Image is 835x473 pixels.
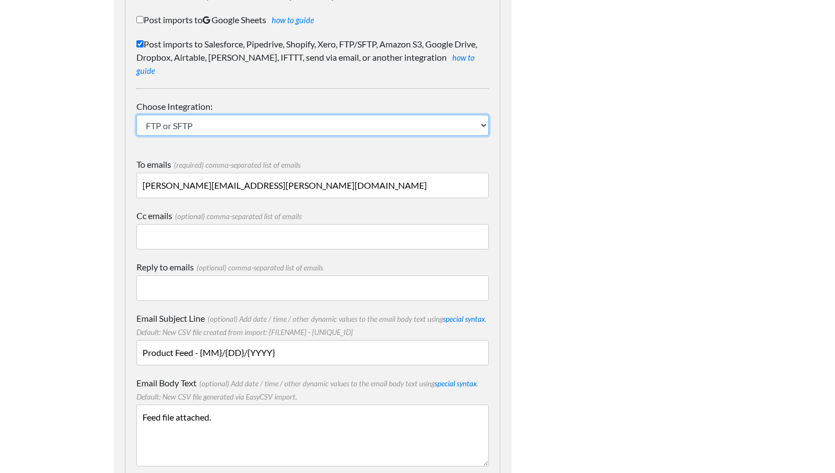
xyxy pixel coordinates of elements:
input: Post imports to Salesforce, Pipedrive, Shopify, Xero, FTP/SFTP, Amazon S3, Google Drive, Dropbox,... [136,40,144,47]
a: special syntax [435,379,477,388]
a: special syntax [443,315,485,323]
span: (required) comma-separated list of emails [171,161,300,169]
label: Post imports to Google Sheets [136,13,489,26]
span: (optional) comma-separated list of emails [172,212,302,221]
span: (optional) Add date / time / other dynamic values to the email body text using . Default: New CSV... [136,379,478,401]
label: Email Subject Line [136,312,489,338]
span: (optional) Add date / time / other dynamic values to the email body text using . Default: New CSV... [136,315,487,337]
a: how to guide [272,15,314,25]
label: To emails [136,158,489,171]
input: Post imports toGoogle Sheetshow to guide [136,16,144,23]
label: Cc emails [136,209,489,222]
span: (optional) comma-separated list of emails [194,263,323,272]
label: Choose Integration: [136,100,489,113]
label: Email Body Text [136,376,489,403]
label: Reply to emails [136,261,489,274]
textarea: Feed file attached. [136,405,489,466]
label: Post imports to Salesforce, Pipedrive, Shopify, Xero, FTP/SFTP, Amazon S3, Google Drive, Dropbox,... [136,38,489,77]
